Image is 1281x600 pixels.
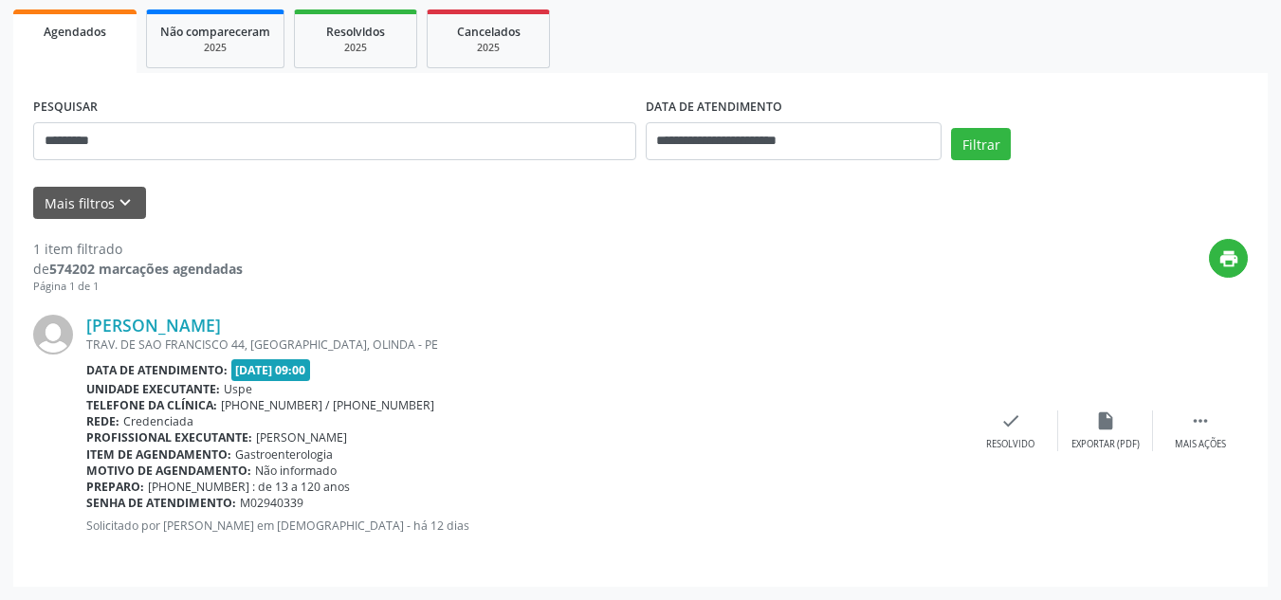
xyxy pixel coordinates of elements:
p: Solicitado por [PERSON_NAME] em [DEMOGRAPHIC_DATA] - há 12 dias [86,518,963,534]
b: Telefone da clínica: [86,397,217,413]
i: keyboard_arrow_down [115,192,136,213]
span: Não informado [255,463,337,479]
b: Rede: [86,413,119,429]
b: Data de atendimento: [86,362,228,378]
label: DATA DE ATENDIMENTO [646,93,782,122]
span: [PHONE_NUMBER] : de 13 a 120 anos [148,479,350,495]
i: insert_drive_file [1095,410,1116,431]
div: 2025 [160,41,270,55]
span: [PERSON_NAME] [256,429,347,445]
b: Profissional executante: [86,429,252,445]
b: Senha de atendimento: [86,495,236,511]
span: Credenciada [123,413,193,429]
i:  [1190,410,1211,431]
button: Mais filtroskeyboard_arrow_down [33,187,146,220]
button: print [1209,239,1248,278]
img: img [33,315,73,355]
div: Resolvido [986,438,1034,451]
span: Uspe [224,381,252,397]
span: Cancelados [457,24,521,40]
span: M02940339 [240,495,303,511]
b: Unidade executante: [86,381,220,397]
div: Exportar (PDF) [1071,438,1140,451]
div: Página 1 de 1 [33,279,243,295]
span: Gastroenterologia [235,446,333,463]
div: 2025 [308,41,403,55]
label: PESQUISAR [33,93,98,122]
span: Não compareceram [160,24,270,40]
i: print [1218,248,1239,269]
button: Filtrar [951,128,1011,160]
strong: 574202 marcações agendadas [49,260,243,278]
div: Mais ações [1175,438,1226,451]
b: Preparo: [86,479,144,495]
span: Resolvidos [326,24,385,40]
div: 2025 [441,41,536,55]
span: Agendados [44,24,106,40]
span: [DATE] 09:00 [231,359,311,381]
a: [PERSON_NAME] [86,315,221,336]
b: Item de agendamento: [86,446,231,463]
b: Motivo de agendamento: [86,463,251,479]
div: de [33,259,243,279]
div: TRAV. DE SAO FRANCISCO 44, [GEOGRAPHIC_DATA], OLINDA - PE [86,336,963,353]
div: 1 item filtrado [33,239,243,259]
span: [PHONE_NUMBER] / [PHONE_NUMBER] [221,397,434,413]
i: check [1000,410,1021,431]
